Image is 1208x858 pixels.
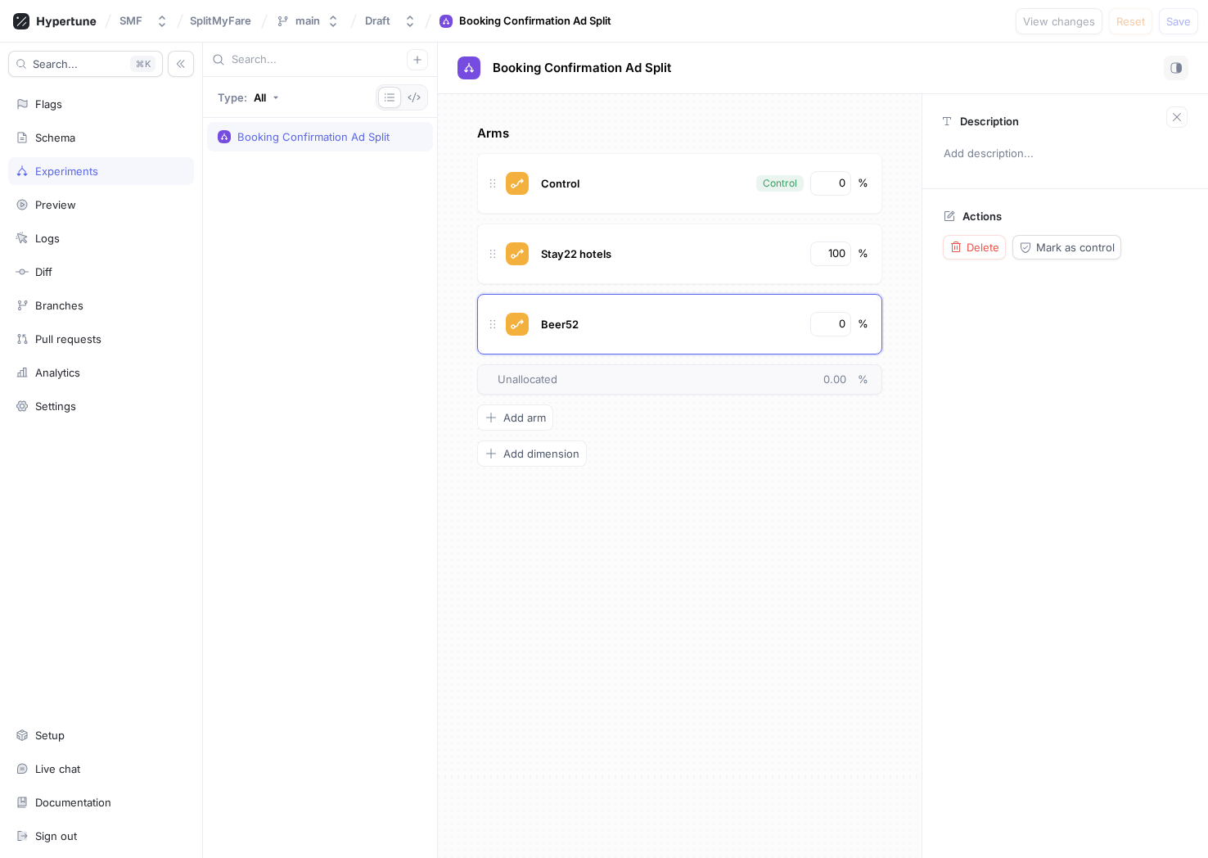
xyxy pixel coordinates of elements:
button: Search...K [8,51,163,77]
span: Mark as control [1036,242,1115,252]
div: Live chat [35,762,80,775]
span: Reset [1116,16,1145,26]
div: Sign out [35,829,77,842]
a: Documentation [8,788,194,816]
span: SplitMyFare [190,15,251,26]
div: Flags [35,97,62,111]
div: Control [763,176,797,191]
button: main [269,7,346,34]
span: % [858,373,868,386]
div: Diff [35,265,52,278]
div: % [858,175,868,192]
div: % [858,246,868,262]
p: Actions [962,210,1002,223]
button: Mark as control [1012,235,1121,260]
button: View changes [1016,8,1102,34]
button: Type: All [212,83,285,111]
span: Booking Confirmation Ad Split [493,61,671,75]
div: Schema [35,131,75,144]
div: Experiments [35,165,98,178]
div: Draft [365,14,390,28]
span: Add arm [503,413,546,422]
div: K [130,56,156,72]
div: Preview [35,198,76,211]
div: Branches [35,299,83,312]
div: Booking Confirmation Ad Split [459,13,611,29]
button: Add arm [477,404,553,431]
span: Add dimension [503,449,579,458]
button: SMF [113,7,175,34]
span: 0.00 [823,373,858,386]
div: Settings [35,400,76,413]
span: Beer52 [541,318,579,331]
span: Unallocated [498,372,557,388]
button: Add dimension [477,440,587,467]
div: Documentation [35,796,111,809]
span: Save [1166,16,1191,26]
span: Control [541,177,579,190]
div: main [295,14,320,28]
p: Arms [477,124,882,143]
span: View changes [1023,16,1095,26]
div: Booking Confirmation Ad Split [237,130,390,143]
div: All [254,91,266,104]
span: Stay22 hotels [541,247,611,260]
button: Reset [1109,8,1152,34]
button: Draft [358,7,423,34]
div: SMF [119,14,142,28]
div: Logs [35,232,60,245]
p: Add description... [936,140,1194,168]
button: Save [1159,8,1198,34]
p: Type: [218,91,247,104]
div: Setup [35,729,65,742]
button: Delete [943,235,1006,260]
input: Search... [232,52,407,68]
div: Analytics [35,366,80,379]
span: Search... [33,59,78,69]
span: Delete [967,242,999,252]
div: % [858,316,868,332]
p: Description [960,115,1019,128]
div: Pull requests [35,332,101,345]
